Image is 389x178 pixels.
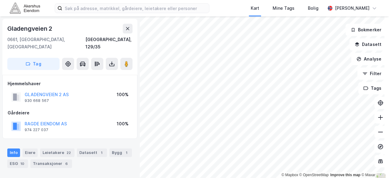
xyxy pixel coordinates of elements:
div: Bolig [308,5,318,12]
input: Søk på adresse, matrikkel, gårdeiere, leietakere eller personer [62,4,209,13]
button: Analyse [351,53,387,65]
div: Datasett [77,148,107,157]
div: Mine Tags [273,5,294,12]
div: 10 [19,161,26,167]
button: Tag [7,58,60,70]
button: Datasett [349,38,387,51]
div: 0661, [GEOGRAPHIC_DATA], [GEOGRAPHIC_DATA] [7,36,85,51]
div: Gladengveien 2 [7,24,53,33]
div: Bygg [109,148,132,157]
div: Kontrollprogram for chat [359,149,389,178]
div: [PERSON_NAME] [335,5,370,12]
div: 974 227 037 [25,127,48,132]
button: Tags [358,82,387,94]
iframe: Chat Widget [359,149,389,178]
div: Hjemmelshaver [8,80,132,87]
a: OpenStreetMap [299,173,329,177]
div: Gårdeiere [8,109,132,117]
div: 100% [117,120,129,127]
div: 22 [65,150,72,156]
div: 100% [117,91,129,98]
div: Leietakere [40,148,74,157]
div: [GEOGRAPHIC_DATA], 129/35 [85,36,133,51]
img: akershus-eiendom-logo.9091f326c980b4bce74ccdd9f866810c.svg [10,3,40,13]
button: Bokmerker [346,24,387,36]
div: 930 668 567 [25,98,49,103]
div: Kart [251,5,259,12]
button: Filter [357,68,387,80]
div: 1 [123,150,129,156]
a: Improve this map [330,173,360,177]
div: ESG [7,159,28,168]
div: 6 [64,161,70,167]
div: Info [7,148,20,157]
div: Transaksjoner [30,159,72,168]
div: Eiere [22,148,38,157]
div: 1 [98,150,105,156]
a: Mapbox [281,173,298,177]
